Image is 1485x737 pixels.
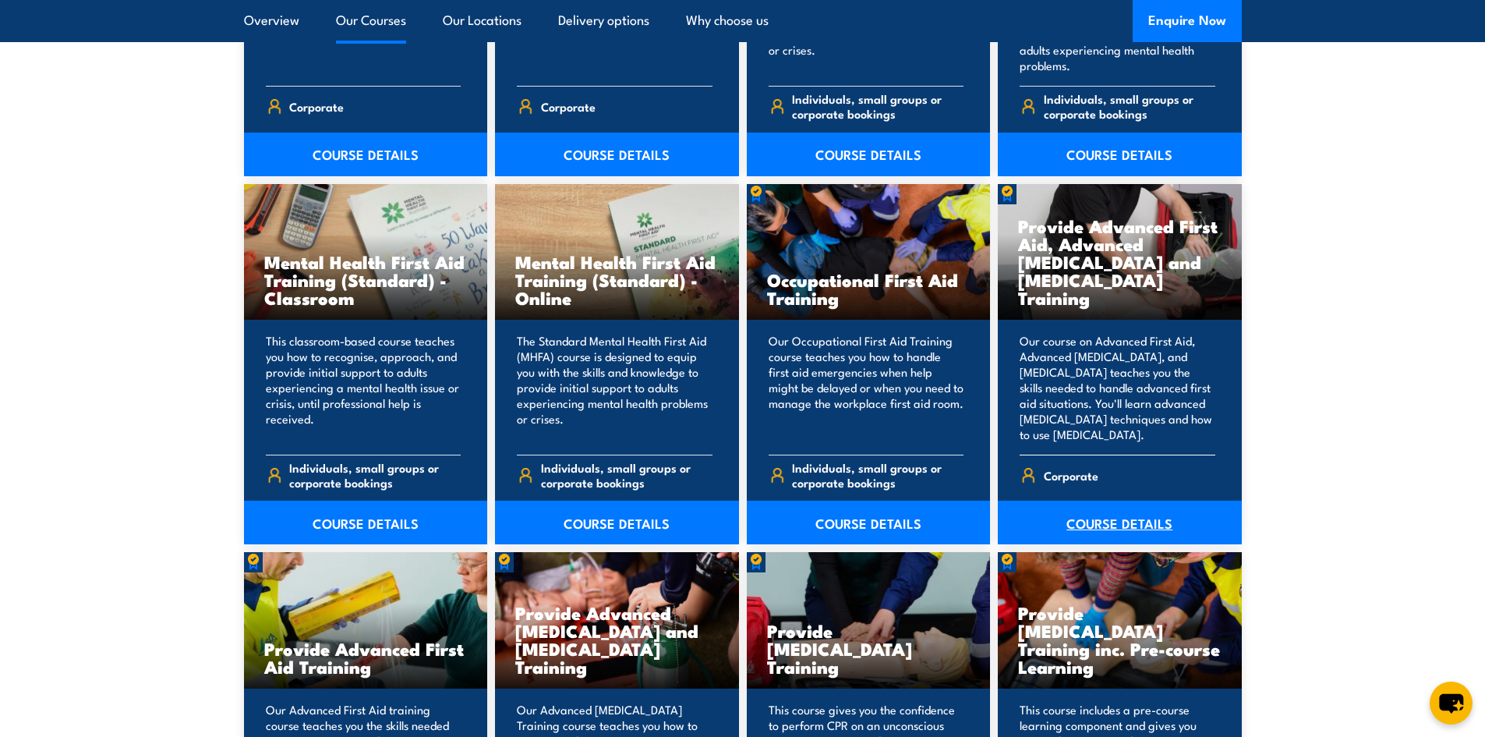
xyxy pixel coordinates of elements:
[747,501,991,544] a: COURSE DETAILS
[1044,91,1215,121] span: Individuals, small groups or corporate bookings
[289,460,461,490] span: Individuals, small groups or corporate bookings
[1018,604,1222,675] h3: Provide [MEDICAL_DATA] Training inc. Pre-course Learning
[747,133,991,176] a: COURSE DETAILS
[495,133,739,176] a: COURSE DETAILS
[767,622,971,675] h3: Provide [MEDICAL_DATA] Training
[244,501,488,544] a: COURSE DETAILS
[244,133,488,176] a: COURSE DETAILS
[515,253,719,306] h3: Mental Health First Aid Training (Standard) - Online
[767,271,971,306] h3: Occupational First Aid Training
[998,133,1242,176] a: COURSE DETAILS
[266,333,461,442] p: This classroom-based course teaches you how to recognise, approach, and provide initial support t...
[541,460,712,490] span: Individuals, small groups or corporate bookings
[1044,463,1098,487] span: Corporate
[541,94,596,119] span: Corporate
[1020,333,1215,442] p: Our course on Advanced First Aid, Advanced [MEDICAL_DATA], and [MEDICAL_DATA] teaches you the ski...
[792,91,963,121] span: Individuals, small groups or corporate bookings
[515,604,719,675] h3: Provide Advanced [MEDICAL_DATA] and [MEDICAL_DATA] Training
[289,94,344,119] span: Corporate
[495,501,739,544] a: COURSE DETAILS
[1430,682,1473,725] button: chat-button
[1018,217,1222,306] h3: Provide Advanced First Aid, Advanced [MEDICAL_DATA] and [MEDICAL_DATA] Training
[517,333,712,442] p: The Standard Mental Health First Aid (MHFA) course is designed to equip you with the skills and k...
[792,460,963,490] span: Individuals, small groups or corporate bookings
[264,640,468,675] h3: Provide Advanced First Aid Training
[264,253,468,306] h3: Mental Health First Aid Training (Standard) - Classroom
[998,501,1242,544] a: COURSE DETAILS
[769,333,964,442] p: Our Occupational First Aid Training course teaches you how to handle first aid emergencies when h...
